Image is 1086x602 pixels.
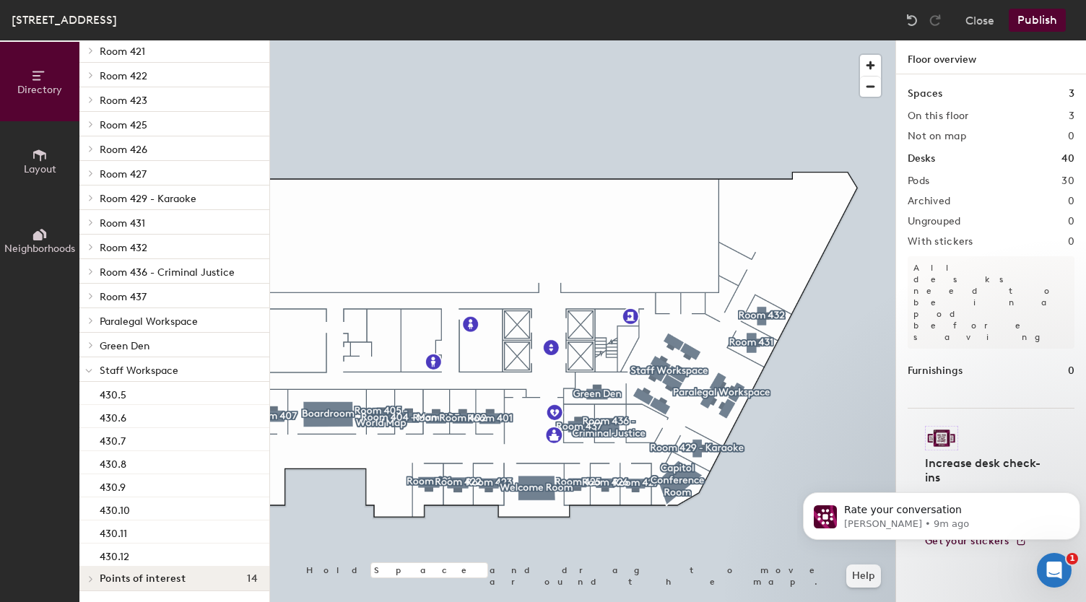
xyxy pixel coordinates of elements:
[1068,236,1074,248] h2: 0
[1068,196,1074,207] h2: 0
[1068,216,1074,227] h2: 0
[100,340,149,352] span: Green Den
[100,546,129,563] p: 430.12
[100,408,126,424] p: 430.6
[1068,131,1074,142] h2: 0
[100,45,145,58] span: Room 421
[100,193,196,205] span: Room 429 - Karaoke
[797,462,1086,563] iframe: Intercom notifications message
[908,131,966,142] h2: Not on map
[100,477,126,494] p: 430.9
[100,500,130,517] p: 430.10
[100,168,147,180] span: Room 427
[1061,175,1074,187] h2: 30
[100,315,198,328] span: Paralegal Workspace
[908,216,961,227] h2: Ungrouped
[908,175,929,187] h2: Pods
[100,266,235,279] span: Room 436 - Criminal Justice
[4,243,75,255] span: Neighborhoods
[1061,151,1074,167] h1: 40
[1068,363,1074,379] h1: 0
[908,86,942,102] h1: Spaces
[100,119,147,131] span: Room 425
[100,523,127,540] p: 430.11
[1069,86,1074,102] h1: 3
[1067,553,1078,564] span: 1
[908,363,963,379] h1: Furnishings
[925,456,1048,485] h4: Increase desk check-ins
[100,291,147,303] span: Room 437
[100,431,126,448] p: 430.7
[925,426,958,450] img: Sticker logo
[100,70,147,82] span: Room 422
[896,40,1086,74] h1: Floor overview
[247,573,258,585] span: 14
[100,217,145,230] span: Room 431
[100,242,147,254] span: Room 432
[100,365,178,377] span: Staff Workspace
[908,236,973,248] h2: With stickers
[17,84,62,96] span: Directory
[100,95,147,107] span: Room 423
[1069,110,1074,122] h2: 3
[908,196,950,207] h2: Archived
[100,573,186,585] span: Points of interest
[12,11,117,29] div: [STREET_ADDRESS]
[1037,553,1072,588] iframe: Intercom live chat
[100,144,147,156] span: Room 426
[908,110,969,122] h2: On this floor
[24,163,56,175] span: Layout
[846,564,881,588] button: Help
[928,13,942,27] img: Redo
[908,151,935,167] h1: Desks
[100,454,126,471] p: 430.8
[965,9,994,32] button: Close
[905,13,919,27] img: Undo
[1009,9,1066,32] button: Publish
[100,385,126,401] p: 430.5
[908,256,1074,349] p: All desks need to be in a pod before saving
